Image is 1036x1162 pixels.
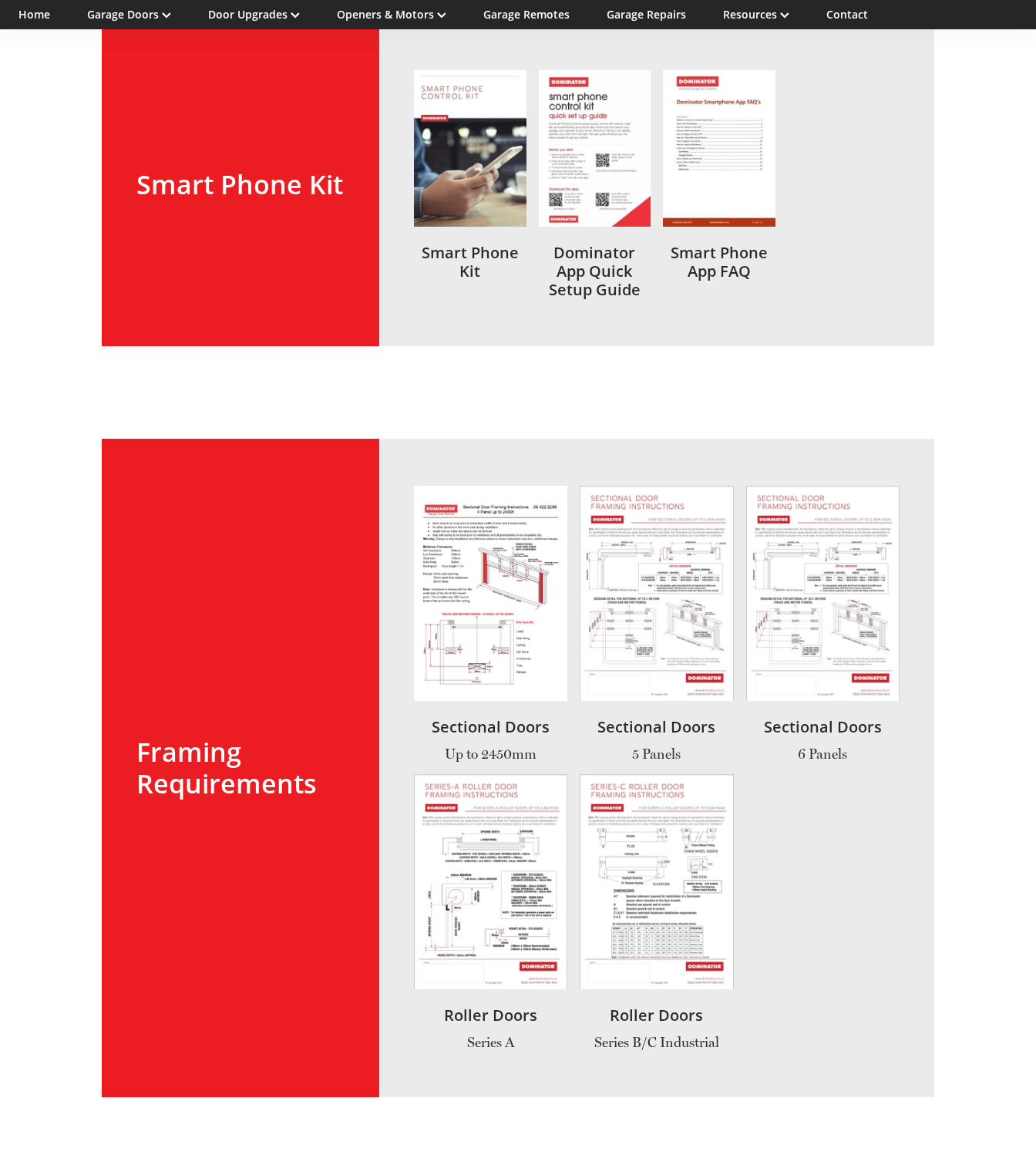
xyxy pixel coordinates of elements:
a: Openers & Motors [337,7,446,22]
a: Garage Repairs [607,7,686,22]
h2: Framing Requirements [136,736,345,800]
a: Resources [723,7,789,22]
a: Home [18,7,50,22]
a: Garage Remotes [483,7,570,22]
h2: Smart Phone Kit [136,169,345,200]
a: Contact [826,7,868,22]
a: Garage Doors [87,7,171,22]
a: Door Upgrades [208,7,300,22]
